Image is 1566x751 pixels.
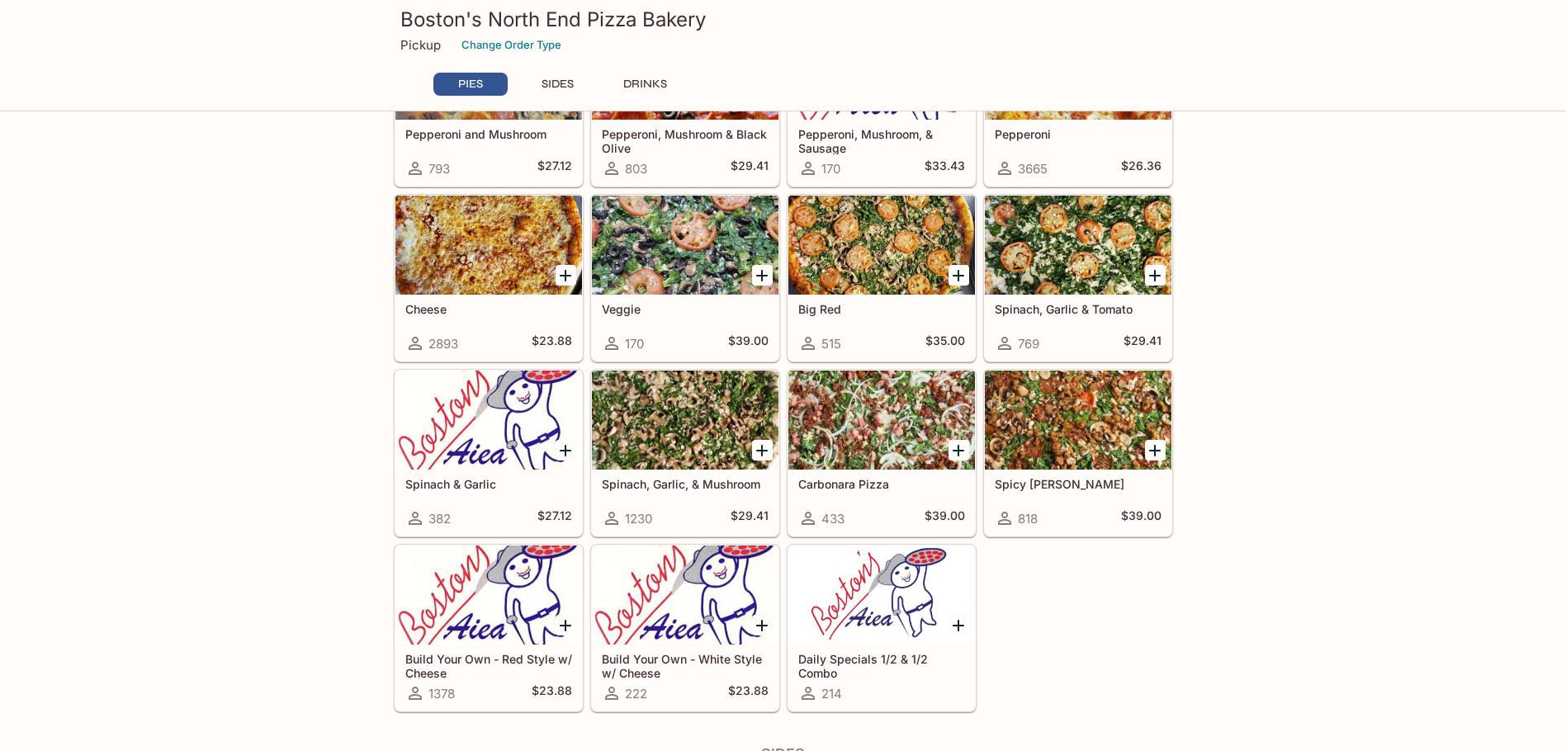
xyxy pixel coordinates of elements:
[798,652,965,679] h5: Daily Specials 1/2 & 1/2 Combo
[798,302,965,316] h5: Big Red
[405,652,572,679] h5: Build Your Own - Red Style w/ Cheese
[405,477,572,491] h5: Spinach & Garlic
[925,158,965,178] h5: $33.43
[949,440,969,461] button: Add Carbonara Pizza
[625,336,644,352] span: 170
[625,686,647,701] span: 222
[798,127,965,154] h5: Pepperoni, Mushroom, & Sausage
[1018,511,1038,527] span: 818
[625,511,652,527] span: 1230
[821,336,841,352] span: 515
[591,195,779,361] a: Veggie170$39.00
[821,511,845,527] span: 433
[532,683,572,703] h5: $23.88
[428,161,450,177] span: 793
[602,302,769,316] h5: Veggie
[433,73,508,96] button: PIES
[798,477,965,491] h5: Carbonara Pizza
[395,546,582,645] div: Build Your Own - Red Style w/ Cheese
[788,370,976,536] a: Carbonara Pizza433$39.00
[405,302,572,316] h5: Cheese
[752,265,773,286] button: Add Veggie
[395,370,583,536] a: Spinach & Garlic382$27.12
[1121,158,1161,178] h5: $26.36
[592,546,778,645] div: Build Your Own - White Style w/ Cheese
[592,371,778,470] div: Spinach, Garlic, & Mushroom
[608,73,683,96] button: DRINKS
[731,508,769,528] h5: $29.41
[400,7,1166,32] h3: Boston's North End Pizza Bakery
[925,333,965,353] h5: $35.00
[591,370,779,536] a: Spinach, Garlic, & Mushroom1230$29.41
[788,196,975,295] div: Big Red
[592,21,778,120] div: Pepperoni, Mushroom & Black Olive
[395,196,582,295] div: Cheese
[602,477,769,491] h5: Spinach, Garlic, & Mushroom
[592,196,778,295] div: Veggie
[395,21,582,120] div: Pepperoni and Mushroom
[728,683,769,703] h5: $23.88
[995,477,1161,491] h5: Spicy [PERSON_NAME]
[995,302,1161,316] h5: Spinach, Garlic & Tomato
[602,652,769,679] h5: Build Your Own - White Style w/ Cheese
[625,161,647,177] span: 803
[985,21,1171,120] div: Pepperoni
[454,32,569,58] button: Change Order Type
[537,508,572,528] h5: $27.12
[788,195,976,361] a: Big Red515$35.00
[821,161,840,177] span: 170
[602,127,769,154] h5: Pepperoni, Mushroom & Black Olive
[428,511,451,527] span: 382
[400,37,441,53] p: Pickup
[925,508,965,528] h5: $39.00
[984,195,1172,361] a: Spinach, Garlic & Tomato769$29.41
[949,615,969,635] button: Add Daily Specials 1/2 & 1/2 Combo
[556,265,576,286] button: Add Cheese
[1121,508,1161,528] h5: $39.00
[788,21,975,120] div: Pepperoni, Mushroom, & Sausage
[985,196,1171,295] div: Spinach, Garlic & Tomato
[1145,265,1166,286] button: Add Spinach, Garlic & Tomato
[731,158,769,178] h5: $29.41
[521,73,595,96] button: SIDES
[591,545,779,711] a: Build Your Own - White Style w/ Cheese222$23.88
[995,127,1161,141] h5: Pepperoni
[985,371,1171,470] div: Spicy Jenny
[428,686,455,701] span: 1378
[556,440,576,461] button: Add Spinach & Garlic
[428,336,458,352] span: 2893
[395,195,583,361] a: Cheese2893$23.88
[788,545,976,711] a: Daily Specials 1/2 & 1/2 Combo214
[395,371,582,470] div: Spinach & Garlic
[1145,440,1166,461] button: Add Spicy Jenny
[532,333,572,353] h5: $23.88
[821,686,842,701] span: 214
[1124,333,1161,353] h5: $29.41
[788,546,975,645] div: Daily Specials 1/2 & 1/2 Combo
[949,265,969,286] button: Add Big Red
[788,371,975,470] div: Carbonara Pizza
[984,370,1172,536] a: Spicy [PERSON_NAME]818$39.00
[556,615,576,635] button: Add Build Your Own - Red Style w/ Cheese
[752,615,773,635] button: Add Build Your Own - White Style w/ Cheese
[752,440,773,461] button: Add Spinach, Garlic, & Mushroom
[1018,336,1039,352] span: 769
[395,545,583,711] a: Build Your Own - Red Style w/ Cheese1378$23.88
[537,158,572,178] h5: $27.12
[728,333,769,353] h5: $39.00
[1018,161,1048,177] span: 3665
[405,127,572,141] h5: Pepperoni and Mushroom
